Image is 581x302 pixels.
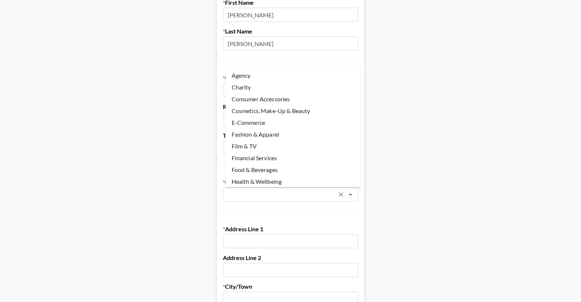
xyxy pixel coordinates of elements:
[226,164,361,176] li: Food & Beverages
[223,225,358,233] label: Address Line 1
[223,283,358,290] label: City/Town
[226,117,361,129] li: E-Commerce
[223,74,358,82] label: Company Name
[223,103,358,110] label: Registered Name (If Different)
[223,254,358,261] label: Address Line 2
[226,176,361,187] li: Health & Wellbeing
[336,189,346,200] button: Clear
[226,105,361,117] li: Cosmetics, Make-Up & Beauty
[226,152,361,164] li: Financial Services
[226,129,361,140] li: Fashion & Apparel
[226,70,361,81] li: Agency
[223,132,358,139] label: Trading Name (If Different)
[226,140,361,152] li: Film & TV
[223,28,358,35] label: Last Name
[223,179,358,186] label: Company Sector
[226,81,361,93] li: Charity
[345,189,356,200] button: Close
[226,93,361,105] li: Consumer Accessories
